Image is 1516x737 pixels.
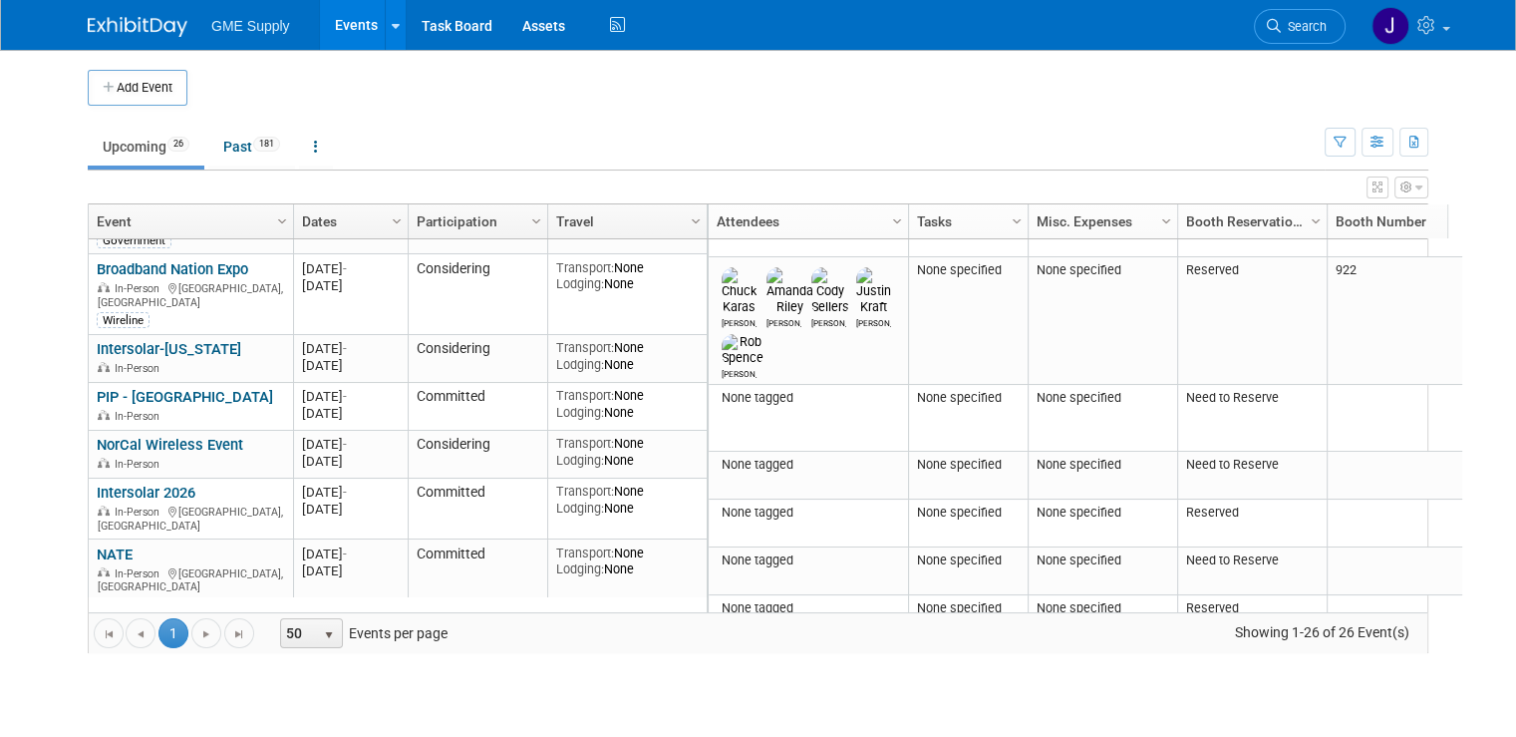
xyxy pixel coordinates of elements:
[1216,618,1427,646] span: Showing 1-26 of 26 Event(s)
[1037,457,1121,472] span: None specified
[686,204,708,234] a: Column Settings
[1037,204,1164,238] a: Misc. Expenses
[556,260,614,275] span: Transport:
[98,567,110,577] img: In-Person Event
[88,128,204,166] a: Upcoming26
[343,341,347,356] span: -
[302,388,399,405] div: [DATE]
[231,626,247,642] span: Go to the last page
[408,254,547,334] td: Considering
[811,267,849,315] img: Cody Sellers
[158,618,188,648] span: 1
[722,267,757,315] img: Chuck Karas
[556,436,698,468] div: None None
[302,484,399,501] div: [DATE]
[556,546,698,577] div: None None
[1177,452,1327,500] td: Need to Reserve
[417,204,534,238] a: Participation
[889,213,905,229] span: Column Settings
[208,128,295,166] a: Past181
[302,340,399,357] div: [DATE]
[1177,548,1327,595] td: Need to Reserve
[528,213,544,229] span: Column Settings
[272,204,294,234] a: Column Settings
[98,410,110,420] img: In-Person Event
[115,362,165,375] span: In-Person
[115,567,165,580] span: In-Person
[408,479,547,540] td: Committed
[717,204,895,238] a: Attendees
[556,388,614,403] span: Transport:
[1037,505,1121,520] span: None specified
[408,431,547,479] td: Considering
[1254,9,1346,44] a: Search
[343,437,347,452] span: -
[281,619,315,647] span: 50
[556,453,604,468] span: Lodging:
[97,484,195,502] a: Intersolar 2026
[97,312,150,328] div: Wireline
[556,484,698,516] div: None None
[101,626,117,642] span: Go to the first page
[191,618,221,648] a: Go to the next page
[1158,213,1174,229] span: Column Settings
[917,390,1021,406] div: None specified
[717,390,901,406] div: None tagged
[1037,600,1121,615] span: None specified
[1327,257,1476,385] td: 922
[88,70,187,106] button: Add Event
[556,388,698,420] div: None None
[556,405,604,420] span: Lodging:
[556,260,698,292] div: None None
[556,561,604,576] span: Lodging:
[97,436,243,454] a: NorCal Wireless Event
[1156,204,1178,234] a: Column Settings
[766,267,813,315] img: Amanda Riley
[302,405,399,422] div: [DATE]
[556,484,614,499] span: Transport:
[408,383,547,431] td: Committed
[556,276,604,291] span: Lodging:
[722,315,757,328] div: Chuck Karas
[115,458,165,471] span: In-Person
[115,282,165,295] span: In-Person
[1306,204,1328,234] a: Column Settings
[387,204,409,234] a: Column Settings
[811,315,846,328] div: Cody Sellers
[302,436,399,453] div: [DATE]
[98,458,110,468] img: In-Person Event
[97,204,280,238] a: Event
[255,618,467,648] span: Events per page
[1336,204,1463,238] a: Booth Number
[1177,595,1327,643] td: Reserved
[98,362,110,372] img: In-Person Event
[302,501,399,518] div: [DATE]
[917,553,1021,568] div: None specified
[1037,553,1121,567] span: None specified
[1177,257,1327,385] td: Reserved
[274,213,290,229] span: Column Settings
[343,485,347,500] span: -
[1037,390,1121,405] span: None specified
[717,457,901,473] div: None tagged
[688,213,704,229] span: Column Settings
[556,357,604,372] span: Lodging:
[302,453,399,470] div: [DATE]
[98,282,110,292] img: In-Person Event
[917,204,1015,238] a: Tasks
[722,366,757,379] div: Rob Spence
[1281,19,1327,34] span: Search
[126,618,155,648] a: Go to the previous page
[97,260,248,278] a: Broadband Nation Expo
[887,204,909,234] a: Column Settings
[133,626,149,642] span: Go to the previous page
[97,340,241,358] a: Intersolar-[US_STATE]
[1177,500,1327,548] td: Reserved
[856,315,891,328] div: Justin Kraft
[302,546,399,562] div: [DATE]
[94,618,124,648] a: Go to the first page
[97,503,284,533] div: [GEOGRAPHIC_DATA], [GEOGRAPHIC_DATA]
[556,340,614,355] span: Transport:
[211,18,290,34] span: GME Supply
[198,626,214,642] span: Go to the next page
